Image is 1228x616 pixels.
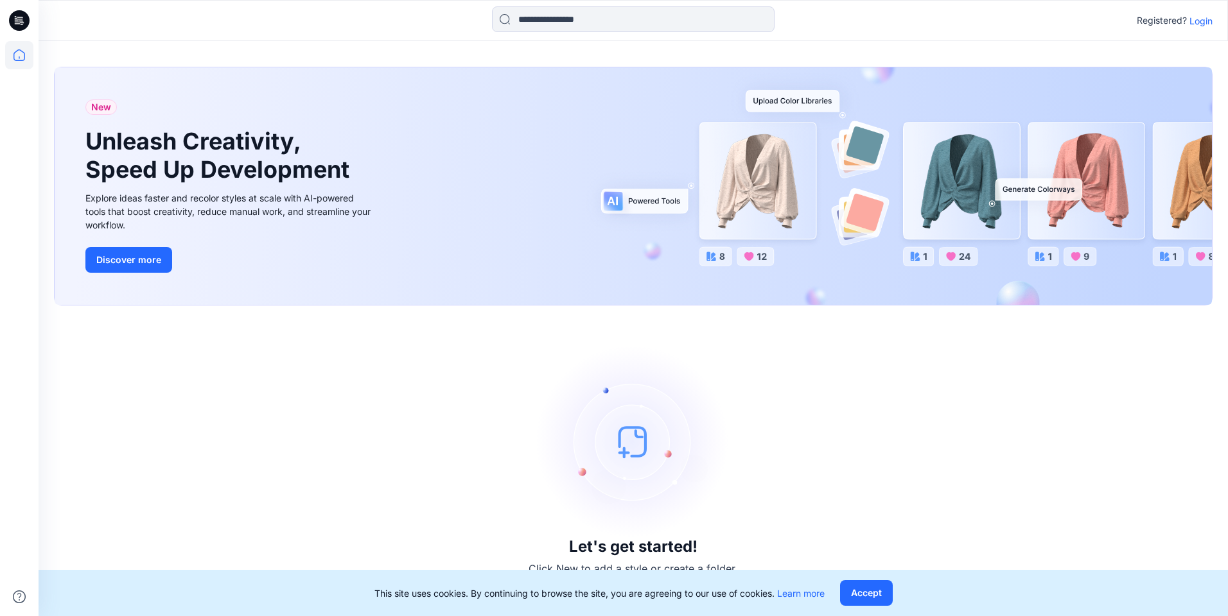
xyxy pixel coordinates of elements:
p: Login [1189,14,1213,28]
button: Accept [840,580,893,606]
p: This site uses cookies. By continuing to browse the site, you are agreeing to our use of cookies. [374,586,825,600]
button: Discover more [85,247,172,273]
div: Explore ideas faster and recolor styles at scale with AI-powered tools that boost creativity, red... [85,191,374,232]
a: Learn more [777,588,825,599]
p: Click New to add a style or create a folder. [529,561,738,576]
a: Discover more [85,247,374,273]
p: Registered? [1137,13,1187,28]
h1: Unleash Creativity, Speed Up Development [85,128,355,183]
span: New [91,99,111,115]
img: empty-state-image.svg [537,345,730,538]
h3: Let's get started! [569,538,697,556]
